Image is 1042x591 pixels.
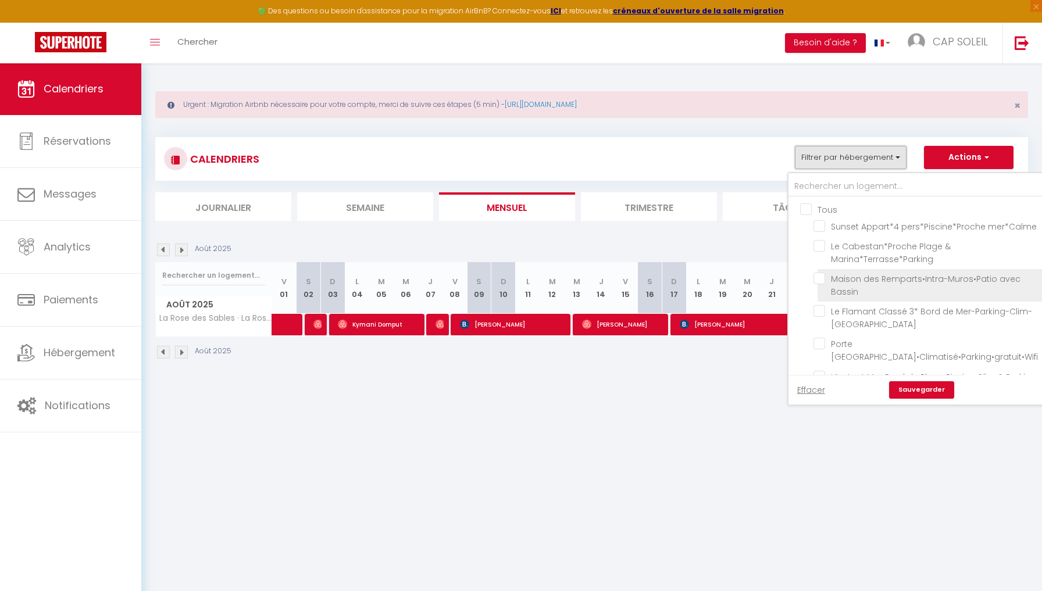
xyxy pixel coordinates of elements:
[662,262,687,314] th: 17
[899,23,1002,63] a: ... CAP SOLEIL
[44,134,111,148] span: Réservations
[402,276,409,287] abbr: M
[526,276,530,287] abbr: L
[638,262,662,314] th: 16
[460,313,566,335] span: [PERSON_NAME]
[795,146,907,169] button: Filtrer par hébergement
[582,313,663,335] span: [PERSON_NAME]
[338,313,419,335] span: Kymani Domput
[272,262,297,314] th: 01
[516,262,540,314] th: 11
[369,262,394,314] th: 05
[686,262,711,314] th: 18
[759,262,784,314] th: 21
[1015,35,1029,50] img: logout
[177,35,217,48] span: Chercher
[169,23,226,63] a: Chercher
[831,241,951,265] span: Le Cabestan*Proche Plage & Marina*Terrasse*Parking
[589,262,613,314] th: 14
[155,192,291,221] li: Journalier
[831,338,1038,363] span: Porte [GEOGRAPHIC_DATA]•Climatisé•Parking•gratuit•Wifi
[735,262,759,314] th: 20
[647,276,652,287] abbr: S
[155,91,1028,118] div: Urgent : Migration Airbnb nécessaire pour votre compte, merci de suivre ces étapes (5 min) -
[443,262,467,314] th: 08
[306,276,311,287] abbr: S
[378,276,385,287] abbr: M
[599,276,604,287] abbr: J
[44,345,115,360] span: Hébergement
[296,262,320,314] th: 02
[297,192,433,221] li: Semaine
[889,381,954,399] a: Sauvegarder
[719,276,726,287] abbr: M
[831,306,1032,330] span: Le Flamant Classé 3* Bord de Mer-Parking-Clim-[GEOGRAPHIC_DATA]
[158,314,274,323] span: La Rose des Sables · La Rose des Sables Vue à 180 degrés sur la Mer
[505,99,577,109] a: [URL][DOMAIN_NAME]
[162,265,265,286] input: Rechercher un logement...
[394,262,418,314] th: 06
[680,313,786,335] span: [PERSON_NAME]
[439,192,575,221] li: Mensuel
[355,276,359,287] abbr: L
[613,262,638,314] th: 15
[1014,101,1020,111] button: Close
[187,146,259,172] h3: CALENDRIERS
[744,276,751,287] abbr: M
[476,276,481,287] abbr: S
[452,276,458,287] abbr: V
[769,276,774,287] abbr: J
[1014,98,1020,113] span: ×
[549,276,556,287] abbr: M
[933,34,988,49] span: CAP SOLEIL
[436,313,444,335] span: [PERSON_NAME]
[330,276,336,287] abbr: D
[156,296,272,313] span: Août 2025
[540,262,565,314] th: 12
[44,292,98,307] span: Paiements
[797,384,825,396] a: Effacer
[581,192,717,221] li: Trimestre
[35,32,106,52] img: Super Booking
[45,398,110,413] span: Notifications
[195,346,231,357] p: Août 2025
[491,262,516,314] th: 10
[551,6,561,16] a: ICI
[313,313,322,335] span: [PERSON_NAME]
[501,276,506,287] abbr: D
[573,276,580,287] abbr: M
[565,262,589,314] th: 13
[785,33,866,53] button: Besoin d'aide ?
[671,276,677,287] abbr: D
[195,243,231,255] p: Août 2025
[345,262,369,314] th: 04
[697,276,700,287] abbr: L
[723,192,859,221] li: Tâches
[9,5,44,40] button: Ouvrir le widget de chat LiveChat
[281,276,287,287] abbr: V
[44,239,91,254] span: Analytics
[467,262,491,314] th: 09
[924,146,1014,169] button: Actions
[418,262,443,314] th: 07
[908,33,925,51] img: ...
[831,273,1020,298] span: Maison des Remparts•Intra-Muros•Patio avec Bassin
[613,6,784,16] a: créneaux d'ouverture de la salle migration
[320,262,345,314] th: 03
[711,262,735,314] th: 19
[44,187,97,201] span: Messages
[44,81,104,96] span: Calendriers
[428,276,433,287] abbr: J
[623,276,628,287] abbr: V
[784,262,808,314] th: 22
